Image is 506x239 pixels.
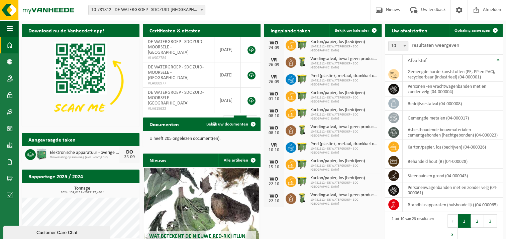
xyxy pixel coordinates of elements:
span: 10-781812 - DE WATERGROEP - SDC [GEOGRAPHIC_DATA] [310,45,378,53]
td: brandblusapparaten (huishoudelijk) (04-000065) [403,198,503,212]
div: WO [267,126,281,131]
span: 10-781812 - DE WATERGROEP - SDC [GEOGRAPHIC_DATA] [310,79,378,87]
span: Afvalstof [408,58,427,63]
h3: Tonnage [25,186,139,194]
div: WO [267,108,281,114]
span: Omwisseling op aanvraag (excl. voorrijkost) [50,156,119,160]
img: WB-0140-HPE-GN-50 [296,124,308,136]
div: 22-10 [267,182,281,187]
td: personenwagenbanden met en zonder velg (04-000061) [403,183,503,198]
span: Pmd (plastiek, metaal, drankkartons) (bedrijven) [310,73,378,79]
h2: Nieuws [143,154,173,167]
span: Karton/papier, los (bedrijven) [310,159,378,164]
div: WO [267,160,281,165]
span: 10-781812 - DE WATERGROEP - SDC [GEOGRAPHIC_DATA] [310,181,378,189]
button: 3 [484,214,497,228]
span: Pmd (plastiek, metaal, drankkartons) (bedrijven) [310,142,378,147]
button: 1 [458,214,471,228]
h2: Certificaten & attesten [143,24,207,37]
td: gemengde harde kunststoffen (PE, PP en PVC), recycleerbaar (industrieel) (04-000001) [403,67,503,82]
td: karton/papier, los (bedrijven) (04-000026) [403,140,503,154]
div: WO [267,91,281,97]
div: WO [267,177,281,182]
img: WB-1100-HPE-GN-50 [296,90,308,101]
button: 2 [471,214,484,228]
h2: Aangevraagde taken [22,133,82,146]
iframe: chat widget [3,224,112,239]
img: WB-1100-HPE-GN-50 [296,141,308,153]
td: steenpuin en grond (04-000043) [403,169,503,183]
div: 10-10 [267,148,281,153]
span: Karton/papier, los (bedrijven) [310,176,378,181]
td: [DATE] [214,62,241,88]
span: VLA902784 [148,55,209,61]
span: 10-781812 - DE WATERGROEP - SDC ZUID-MOORSELE - MOORSELE [89,5,205,15]
span: 10-781812 - DE WATERGROEP - SDC [GEOGRAPHIC_DATA] [310,198,378,206]
span: Bekijk uw documenten [206,122,248,127]
span: 10-781812 - DE WATERGROEP - SDC [GEOGRAPHIC_DATA] [310,130,378,138]
div: 01-10 [267,97,281,101]
h2: Download nu de Vanheede+ app! [22,24,111,37]
label: resultaten weergeven [412,43,459,48]
td: personen -en vrachtwagenbanden met en zonder velg (04-000004) [403,82,503,96]
span: Bekijk uw kalender [335,28,369,33]
h2: Ingeplande taken [264,24,317,37]
span: 10 [388,41,408,51]
span: 10-781812 - DE WATERGROEP - SDC [GEOGRAPHIC_DATA] [310,147,378,155]
div: VR [267,143,281,148]
td: bedrijfsrestafval (04-000008) [403,96,503,111]
span: Voedingsafval, bevat geen producten van dierlijke oorsprong, onverpakt [310,125,378,130]
td: [DATE] [214,88,241,113]
div: 08-10 [267,131,281,136]
span: Karton/papier, los (bedrijven) [310,39,378,45]
span: Voedingsafval, bevat geen producten van dierlijke oorsprong, onverpakt [310,193,378,198]
h2: Documenten [143,117,186,131]
td: asbesthoudende bouwmaterialen cementgebonden (hechtgebonden) (04-000023) [403,125,503,140]
div: WO [267,40,281,46]
span: 2024: 139,013 t - 2025: 77,480 t [25,191,139,194]
div: 24-09 [267,46,281,50]
img: WB-1100-HPE-GN-50 [296,175,308,187]
td: [DATE] [214,37,241,62]
h2: Uw afvalstoffen [385,24,434,37]
img: WB-1100-HPE-GN-50 [296,73,308,84]
button: Previous [447,214,458,228]
span: DE WATERGROEP - SDC ZUID-MOORSELE - [GEOGRAPHIC_DATA] [148,90,204,106]
div: WO [267,194,281,199]
img: WB-0140-HPE-GN-50 [296,192,308,204]
img: WB-0140-HPE-GN-50 [296,56,308,67]
div: DO [123,150,136,155]
img: WB-1100-HPE-GN-50 [296,107,308,118]
img: Download de VHEPlus App [22,37,139,125]
div: 26-09 [267,63,281,67]
img: WB-1100-HPE-GN-50 [296,39,308,50]
div: VR [267,74,281,80]
span: Voedingsafval, bevat geen producten van dierlijke oorsprong, onverpakt [310,56,378,62]
div: 25-09 [123,155,136,160]
span: Elektronische apparatuur - overige (ove) [50,150,119,156]
div: VR [267,57,281,63]
a: Bekijk uw kalender [329,24,381,37]
td: gemengde metalen (04-000017) [403,111,503,125]
span: 10-781812 - DE WATERGROEP - SDC [GEOGRAPHIC_DATA] [310,96,378,104]
a: Bekijk rapportage [90,183,139,196]
td: behandeld hout (B) (04-000028) [403,154,503,169]
span: Ophaling aanvragen [454,28,490,33]
img: WB-1100-HPE-GN-50 [296,158,308,170]
div: 26-09 [267,80,281,84]
span: Karton/papier, los (bedrijven) [310,107,378,113]
span: 10 [389,41,408,51]
span: 10-781812 - DE WATERGROEP - SDC [GEOGRAPHIC_DATA] [310,62,378,70]
span: VLA615622 [148,106,209,111]
div: 22-10 [267,199,281,204]
span: 10-781812 - DE WATERGROEP - SDC [GEOGRAPHIC_DATA] [310,164,378,172]
a: Ophaling aanvragen [449,24,502,37]
span: Karton/papier, los (bedrijven) [310,90,378,96]
img: PB-HB-1400-HPE-GN-11 [36,148,47,160]
span: 10-781812 - DE WATERGROEP - SDC ZUID-MOORSELE - MOORSELE [88,5,205,15]
p: U heeft 205 ongelezen document(en). [149,137,254,141]
div: 08-10 [267,114,281,118]
span: DE WATERGROEP - SDC ZUID-MOORSELE - [GEOGRAPHIC_DATA] [148,65,204,80]
span: VLA000977 [148,81,209,86]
